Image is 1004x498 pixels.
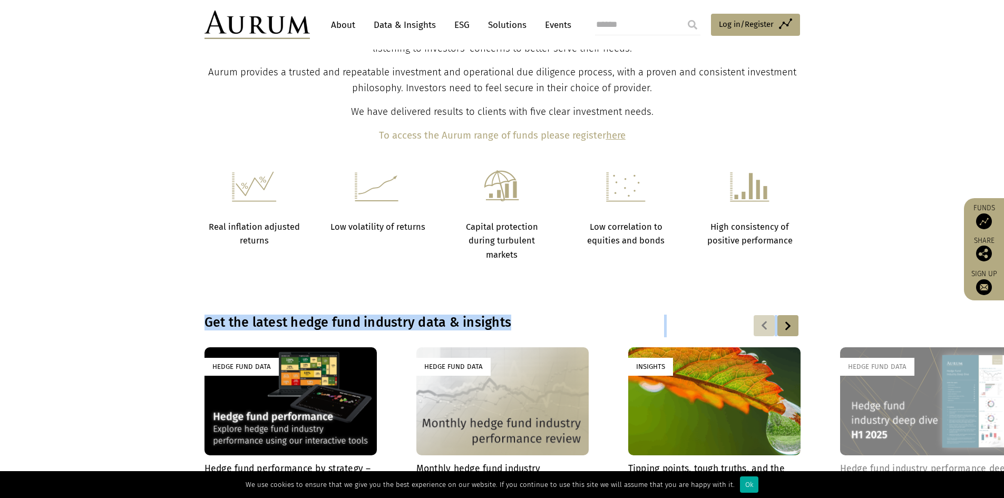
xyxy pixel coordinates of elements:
a: Sign up [969,269,999,295]
div: Hedge Fund Data [416,358,491,375]
strong: Low volatility of returns [330,222,425,232]
h4: Tipping points, tough truths, and the case for hope [628,463,801,485]
h4: Hedge fund performance by strategy – explore [204,463,377,485]
a: here [606,130,626,141]
a: Data & Insights [368,15,441,35]
img: Aurum [204,11,310,39]
a: Events [540,15,571,35]
b: To access the Aurum range of funds please register [379,130,606,141]
div: Share [969,237,999,261]
div: Ok [740,476,758,493]
img: Share this post [976,246,992,261]
a: ESG [449,15,475,35]
a: About [326,15,360,35]
h3: Get the latest hedge fund industry data & insights [204,315,664,330]
span: Aurum provides a trusted and repeatable investment and operational due diligence process, with a ... [208,66,796,94]
div: Hedge Fund Data [204,358,279,375]
a: Solutions [483,15,532,35]
img: Access Funds [976,213,992,229]
a: Funds [969,203,999,229]
span: We have delivered results to clients with five clear investment needs. [351,106,654,118]
div: Insights [628,358,673,375]
div: Hedge Fund Data [840,358,914,375]
h4: Monthly hedge fund industry performance review – [DATE] [416,463,589,485]
strong: Real inflation adjusted returns [209,222,300,246]
img: Sign up to our newsletter [976,279,992,295]
strong: Capital protection during turbulent markets [466,222,538,260]
strong: Low correlation to equities and bonds [587,222,665,246]
span: Log in/Register [719,18,774,31]
input: Submit [682,14,703,35]
a: Log in/Register [711,14,800,36]
strong: High consistency of positive performance [707,222,793,246]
